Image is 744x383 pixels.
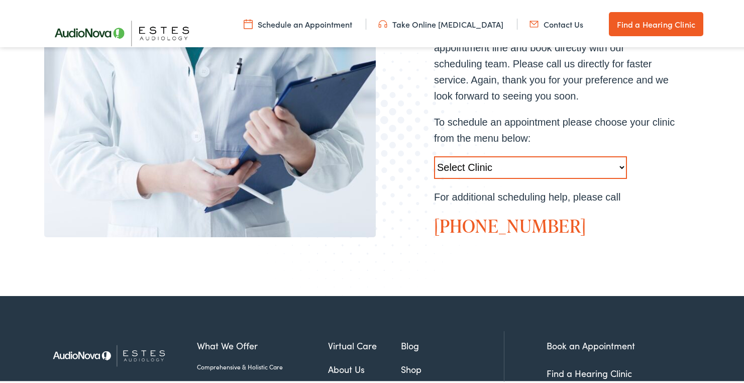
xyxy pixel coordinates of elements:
a: Schedule an Appointment [244,17,352,28]
a: About Us [328,360,401,374]
a: Book an Appointment [547,337,635,350]
a: Find a Hearing Clinic [547,365,632,377]
img: utility icon [529,17,539,28]
a: Comprehensive & Holistic Care [197,360,328,369]
p: For additional scheduling help, please call [434,187,675,203]
a: What We Offer [197,337,328,350]
a: Take Online [MEDICAL_DATA] [378,17,503,28]
p: To schedule an appointment please choose your clinic from the menu below: [434,112,675,144]
a: [PHONE_NUMBER] [434,211,586,236]
a: Shop [401,360,504,374]
a: Contact Us [529,17,583,28]
img: Estes Audiology [44,329,182,378]
img: Bottom portion of a graphic image with a halftone pattern, adding to the site's aesthetic appeal. [243,33,508,306]
a: Virtual Care [328,337,401,350]
a: Blog [401,337,504,350]
img: utility icon [378,17,387,28]
img: utility icon [244,17,253,28]
a: Find a Hearing Clinic [609,10,703,34]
